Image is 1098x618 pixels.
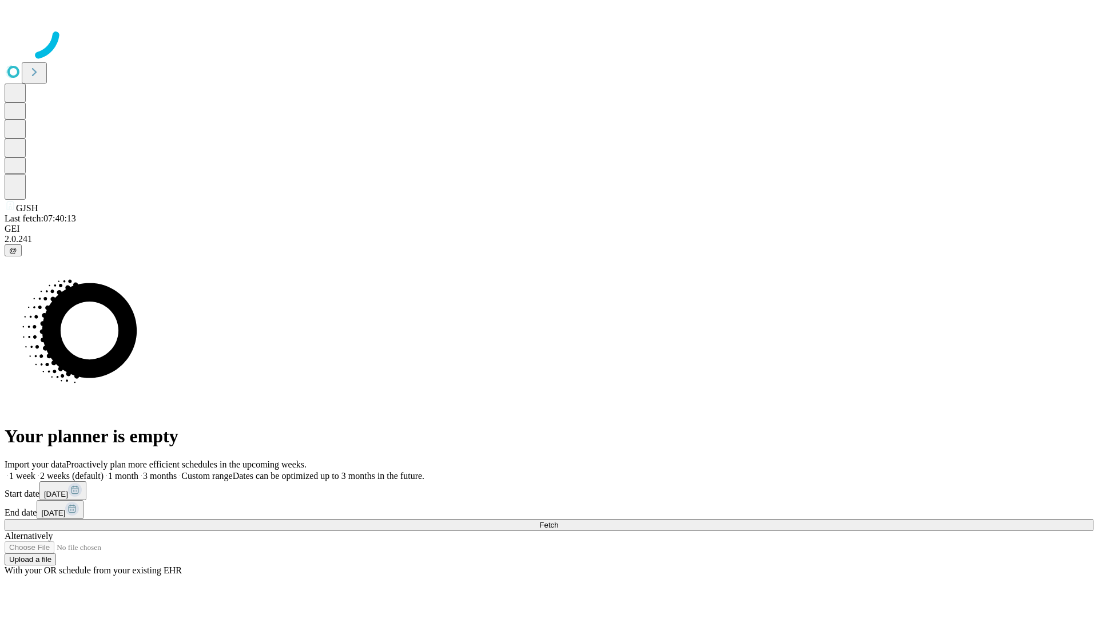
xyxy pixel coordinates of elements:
[40,471,104,481] span: 2 weeks (default)
[5,500,1093,519] div: End date
[539,521,558,529] span: Fetch
[5,531,53,541] span: Alternatively
[5,426,1093,447] h1: Your planner is empty
[181,471,232,481] span: Custom range
[66,459,307,469] span: Proactively plan more efficient schedules in the upcoming weeks.
[5,234,1093,244] div: 2.0.241
[9,471,35,481] span: 1 week
[5,459,66,469] span: Import your data
[108,471,138,481] span: 1 month
[44,490,68,498] span: [DATE]
[39,481,86,500] button: [DATE]
[37,500,83,519] button: [DATE]
[5,481,1093,500] div: Start date
[5,553,56,565] button: Upload a file
[5,244,22,256] button: @
[143,471,177,481] span: 3 months
[16,203,38,213] span: GJSH
[9,246,17,255] span: @
[5,565,182,575] span: With your OR schedule from your existing EHR
[5,213,76,223] span: Last fetch: 07:40:13
[41,509,65,517] span: [DATE]
[5,224,1093,234] div: GEI
[5,519,1093,531] button: Fetch
[233,471,424,481] span: Dates can be optimized up to 3 months in the future.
